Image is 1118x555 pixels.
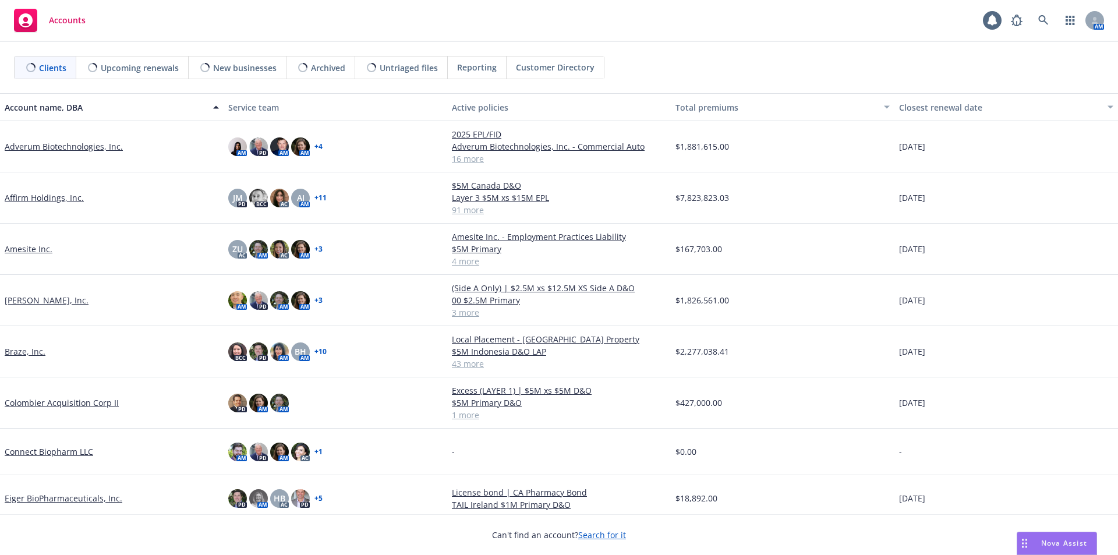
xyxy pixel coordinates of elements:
[452,345,666,358] a: $5M Indonesia D&O LAP
[452,499,666,511] a: TAIL Ireland $1M Primary D&O
[452,409,666,421] a: 1 more
[270,394,289,412] img: photo
[314,448,323,455] a: + 1
[899,140,925,153] span: [DATE]
[101,62,179,74] span: Upcoming renewals
[452,153,666,165] a: 16 more
[270,240,289,259] img: photo
[5,140,123,153] a: Adverum Biotechnologies, Inc.
[894,93,1118,121] button: Closest renewal date
[899,294,925,306] span: [DATE]
[1017,532,1032,554] div: Drag to move
[452,128,666,140] a: 2025 EPL/FID
[311,62,345,74] span: Archived
[452,446,455,458] span: -
[1059,9,1082,32] a: Switch app
[899,492,925,504] span: [DATE]
[270,291,289,310] img: photo
[452,294,666,306] a: 00 $2.5M Primary
[675,101,877,114] div: Total premiums
[314,143,323,150] a: + 4
[447,93,671,121] button: Active policies
[314,348,327,355] a: + 10
[249,394,268,412] img: photo
[578,529,626,540] a: Search for it
[899,243,925,255] span: [DATE]
[249,443,268,461] img: photo
[899,192,925,204] span: [DATE]
[314,195,327,202] a: + 11
[270,189,289,207] img: photo
[899,345,925,358] span: [DATE]
[675,192,729,204] span: $7,823,823.03
[228,342,247,361] img: photo
[675,140,729,153] span: $1,881,615.00
[452,140,666,153] a: Adverum Biotechnologies, Inc. - Commercial Auto
[516,61,595,73] span: Customer Directory
[1005,9,1028,32] a: Report a Bug
[452,255,666,267] a: 4 more
[452,231,666,243] a: Amesite Inc. - Employment Practices Liability
[232,243,243,255] span: ZU
[452,192,666,204] a: Layer 3 $5M xs $15M EPL
[5,192,84,204] a: Affirm Holdings, Inc.
[249,137,268,156] img: photo
[291,291,310,310] img: photo
[249,291,268,310] img: photo
[228,394,247,412] img: photo
[452,397,666,409] a: $5M Primary D&O
[452,486,666,499] a: License bond | CA Pharmacy Bond
[452,204,666,216] a: 91 more
[291,137,310,156] img: photo
[899,446,902,458] span: -
[228,489,247,508] img: photo
[1032,9,1055,32] a: Search
[291,443,310,461] img: photo
[224,93,447,121] button: Service team
[1017,532,1097,555] button: Nova Assist
[249,342,268,361] img: photo
[314,246,323,253] a: + 3
[899,397,925,409] span: [DATE]
[228,443,247,461] img: photo
[291,240,310,259] img: photo
[270,443,289,461] img: photo
[675,492,717,504] span: $18,892.00
[297,192,305,204] span: AJ
[5,446,93,458] a: Connect Biopharm LLC
[452,243,666,255] a: $5M Primary
[5,492,122,504] a: Eiger BioPharmaceuticals, Inc.
[452,101,666,114] div: Active policies
[213,62,277,74] span: New businesses
[457,61,497,73] span: Reporting
[675,397,722,409] span: $427,000.00
[228,101,443,114] div: Service team
[314,495,323,502] a: + 5
[228,291,247,310] img: photo
[49,16,86,25] span: Accounts
[675,243,722,255] span: $167,703.00
[228,137,247,156] img: photo
[452,282,666,294] a: (Side A Only) | $2.5M xs $12.5M XS Side A D&O
[452,384,666,397] a: Excess (LAYER 1) | $5M xs $5M D&O
[452,306,666,319] a: 3 more
[295,345,306,358] span: BH
[452,358,666,370] a: 43 more
[291,489,310,508] img: photo
[314,297,323,304] a: + 3
[671,93,894,121] button: Total premiums
[5,345,45,358] a: Braze, Inc.
[675,294,729,306] span: $1,826,561.00
[675,345,729,358] span: $2,277,038.41
[9,4,90,37] a: Accounts
[249,489,268,508] img: photo
[233,192,243,204] span: JM
[452,179,666,192] a: $5M Canada D&O
[5,243,52,255] a: Amesite Inc.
